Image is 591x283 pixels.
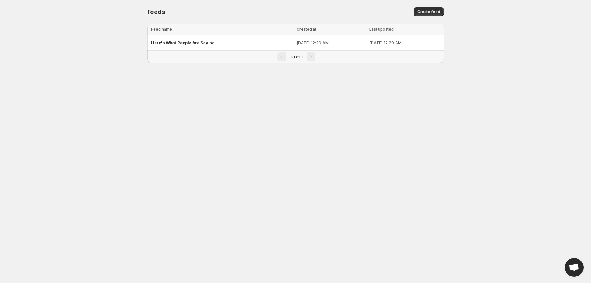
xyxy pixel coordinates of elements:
[297,27,316,32] span: Created at
[565,258,584,277] a: Open chat
[290,55,303,59] span: 1-1 of 1
[151,27,172,32] span: Feed name
[297,40,365,46] p: [DATE] 12:20 AM
[369,40,440,46] p: [DATE] 12:20 AM
[147,50,444,63] nav: Pagination
[414,7,444,16] button: Create feed
[417,9,440,14] span: Create feed
[369,27,394,32] span: Last updated
[151,40,219,45] span: Here's What People Are Saying...
[147,8,165,16] span: Feeds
